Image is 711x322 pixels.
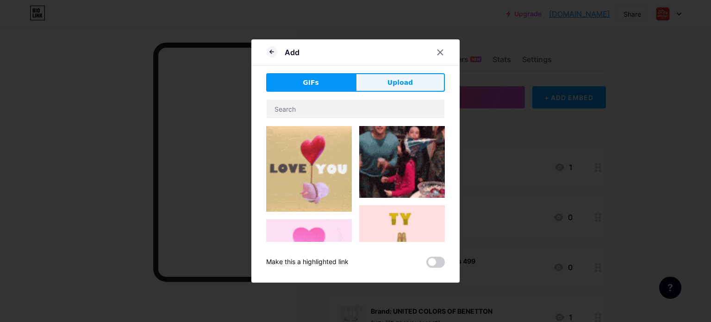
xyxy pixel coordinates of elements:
[285,47,299,58] div: Add
[387,78,413,88] span: Upload
[359,205,445,291] img: Gihpy
[266,73,355,92] button: GIFs
[355,73,445,92] button: Upload
[303,78,319,88] span: GIFs
[266,257,349,268] div: Make this a highlighted link
[359,126,445,198] img: Gihpy
[267,100,444,118] input: Search
[266,219,352,305] img: Gihpy
[266,126,352,212] img: Gihpy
